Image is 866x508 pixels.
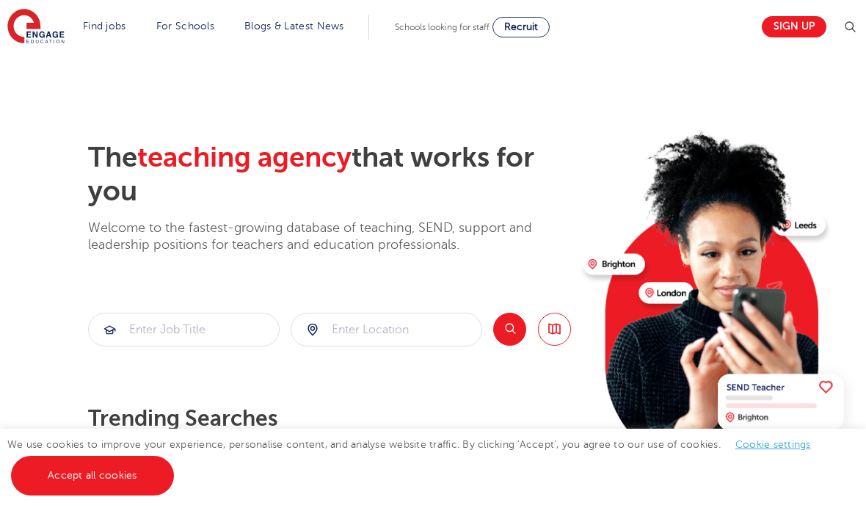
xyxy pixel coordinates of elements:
span: Schools looking for staff [395,22,490,32]
a: Recruit [492,17,550,37]
button: Search [493,313,526,346]
p: Trending searches [88,405,571,432]
a: For Schools [156,21,214,32]
span: We use cookies to improve your experience, personalise content, and analyse website traffic. By c... [7,439,826,481]
a: Accept all cookies [11,456,174,496]
span: Recruit [504,21,538,32]
a: Find jobs [83,21,126,32]
h2: The that works for you [88,141,571,208]
span: teaching agency [137,142,352,173]
input: Submit [89,313,279,346]
div: Submit [291,313,482,346]
img: Engage Education [7,9,65,46]
a: Sign up [762,16,826,37]
a: Blogs & Latest News [244,21,344,32]
a: Cookie settings [735,439,811,450]
p: Welcome to the fastest-growing database of teaching, SEND, support and leadership positions for t... [88,219,571,254]
input: Submit [291,313,481,346]
div: Submit [88,313,280,346]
